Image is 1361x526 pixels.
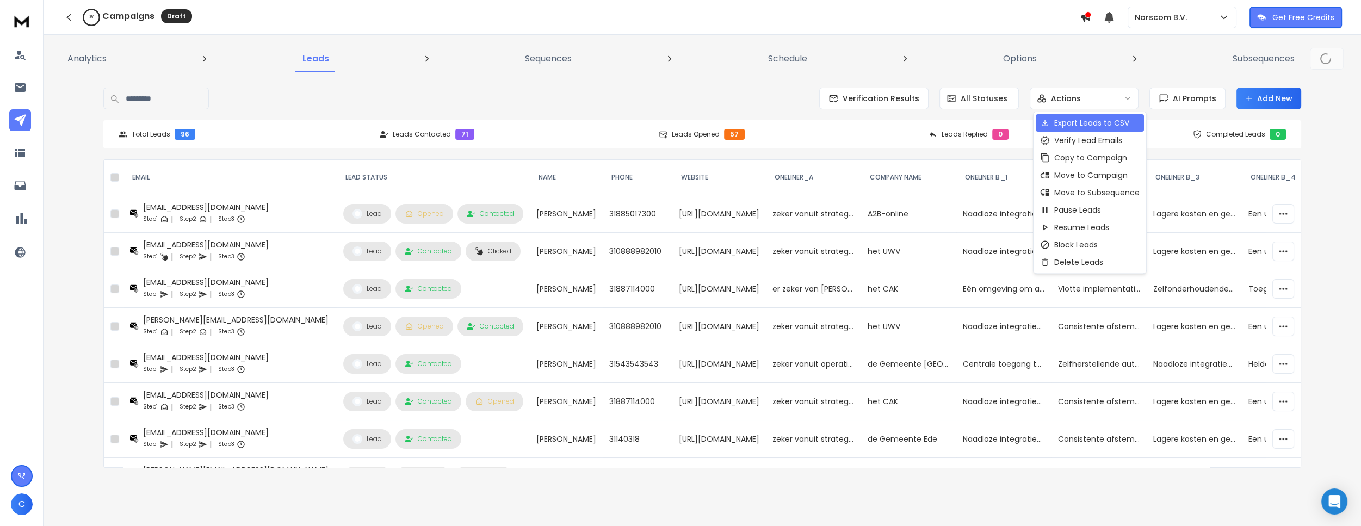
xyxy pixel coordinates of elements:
[467,209,514,218] div: Contacted
[530,233,603,270] td: [PERSON_NAME]
[218,401,234,412] p: Step 3
[1242,270,1337,308] td: Toegang tot alle benodigde data nodig voor procesverbetering en optimalisaties.
[530,383,603,420] td: [PERSON_NAME]
[1226,46,1301,72] a: Subsequences
[672,458,766,496] td: [URL][DOMAIN_NAME]
[180,214,196,225] p: Step 2
[405,209,444,218] div: Opened
[1147,233,1242,270] td: Lagere kosten en geminimaliseerde systeemstoringen.
[143,251,158,262] p: Step 1
[143,389,269,400] div: [EMAIL_ADDRESS][DOMAIN_NAME]
[530,270,603,308] td: [PERSON_NAME]
[209,251,212,262] p: |
[766,420,861,458] td: zeker vanuit strategisch oogpunt, er zeker van [PERSON_NAME] zijn dat alle cruciale processen gew...
[143,401,158,412] p: Step 1
[143,214,158,225] p: Step 1
[171,214,173,225] p: |
[861,270,956,308] td: het CAK
[218,251,234,262] p: Step 3
[11,493,33,515] button: C
[672,420,766,458] td: [URL][DOMAIN_NAME]
[956,383,1051,420] td: Naadloze integraties tussen alle bestaande en nieuwe systemen.
[861,308,956,345] td: het UWV
[672,270,766,308] td: [URL][DOMAIN_NAME]
[209,214,212,225] p: |
[218,364,234,375] p: Step 3
[352,397,382,406] div: Lead
[1249,7,1342,28] button: Get Free Credits
[102,10,154,23] h1: Campaigns
[352,246,382,256] div: Lead
[956,233,1051,270] td: Naadloze integraties tussen alle bestaande en nieuwe systemen.
[956,270,1051,308] td: Eén omgeving om alle automatiseringen te beheren en nieuwe integraties op te zetten.
[530,458,603,496] td: [PERSON_NAME]
[861,420,956,458] td: de Gemeente Ede
[143,314,329,325] div: [PERSON_NAME][EMAIL_ADDRESS][DOMAIN_NAME]
[143,364,158,375] p: Step 1
[956,345,1051,383] td: Centrale toegang tot alle processen waardoor efficiënt toezicht mogelijk is.
[762,46,814,72] a: Schedule
[1236,88,1301,109] button: Add New
[180,251,196,262] p: Step 2
[171,401,173,412] p: |
[530,195,603,233] td: [PERSON_NAME]
[724,129,745,140] div: 57
[1242,458,1337,496] td: Heldere communicatie binnen de verschillende bedrijfsonderdelen via dashboards en alerts.
[603,160,672,195] th: Phone
[143,439,158,450] p: Step 1
[1242,160,1337,195] th: Oneliner B_4
[132,130,170,139] p: Total Leads
[1147,383,1242,420] td: Lagere kosten en geminimaliseerde systeemstoringen.
[992,129,1009,140] div: 0
[405,284,452,293] div: Contacted
[530,345,603,383] td: [PERSON_NAME]
[1233,52,1295,65] p: Subsequences
[1054,222,1109,233] p: Resume Leads
[1147,420,1242,458] td: Lagere kosten en geminimaliseerde systeemstoringen.
[218,326,234,337] p: Step 3
[143,352,269,363] div: [EMAIL_ADDRESS][DOMAIN_NAME]
[1054,117,1129,128] p: Export Leads to CSV
[180,289,196,300] p: Step 2
[467,322,514,331] div: Contacted
[956,458,1051,496] td: Centrale toegang tot alle processen waardoor efficiënt toezicht mogelijk is.
[1054,257,1103,268] p: Delete Leads
[218,214,234,225] p: Step 3
[672,130,720,139] p: Leads Opened
[766,195,861,233] td: zeker vanuit strategisch oogpunt, er zeker van [PERSON_NAME] zijn dat alle cruciale processen gew...
[161,9,192,23] div: Draft
[89,14,94,21] p: 0 %
[143,289,158,300] p: Step 1
[405,322,444,331] div: Opened
[143,326,158,337] p: Step 1
[603,195,672,233] td: 31885017300
[1051,345,1147,383] td: Zelfherstellende automatisering waardoor manuele handelingen steeds minder nodig zijn.
[672,345,766,383] td: [URL][DOMAIN_NAME]
[11,11,33,31] img: logo
[1147,345,1242,383] td: Naadloze integraties tussen oudere en moderne systemen.
[766,160,861,195] th: Oneliner_A
[171,289,173,300] p: |
[1051,420,1147,458] td: Consistente afstemming van IT op de bedrijfsdoelstellingen.
[180,364,196,375] p: Step 2
[1147,270,1242,308] td: Zelfonderhoudende automatisering die consistent doorloopt.
[838,93,919,104] span: Verification Results
[956,420,1051,458] td: Naadloze integraties tussen alle bestaande en nieuwe systemen.
[1054,170,1128,181] p: Move to Campaign
[209,364,212,375] p: |
[672,308,766,345] td: [URL][DOMAIN_NAME]
[123,160,337,195] th: EMAIL
[672,233,766,270] td: [URL][DOMAIN_NAME]
[1242,420,1337,458] td: Een uitgebreid overzicht van alle systemen waardoor proactief beheer mogelijk is.
[997,46,1043,72] a: Options
[352,209,382,219] div: Lead
[218,439,234,450] p: Step 3
[1147,308,1242,345] td: Lagere kosten en geminimaliseerde systeemstoringen.
[1242,345,1337,383] td: Heldere communicatie binnen de verschillende bedrijfsonderdelen via dashboards en alerts.
[603,233,672,270] td: 310888982010
[603,270,672,308] td: 31887114000
[405,435,452,443] div: Contacted
[1135,12,1191,23] p: Norscom B.V.
[209,289,212,300] p: |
